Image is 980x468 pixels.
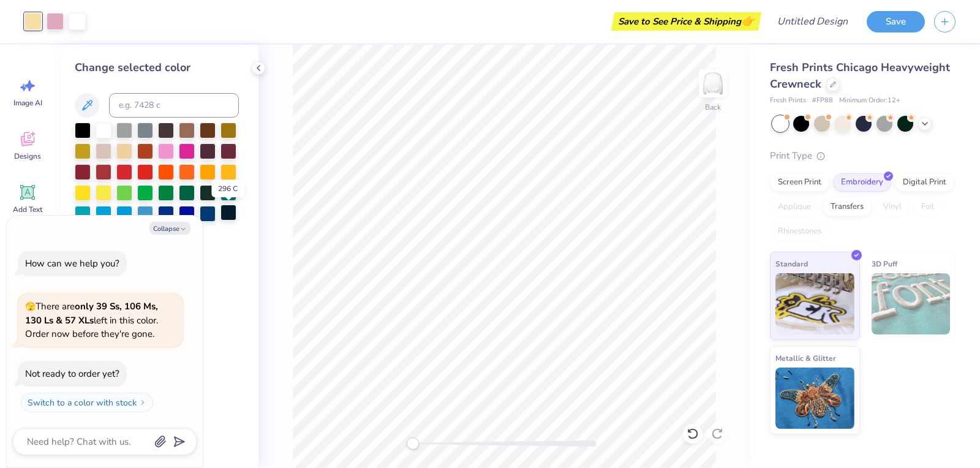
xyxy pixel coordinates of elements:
div: Save to See Price & Shipping [614,12,758,31]
div: Back [705,102,721,113]
span: Standard [775,257,808,270]
div: Transfers [823,198,872,216]
div: Rhinestones [770,222,829,241]
button: Save [867,11,925,32]
span: 3D Puff [872,257,897,270]
span: Fresh Prints [770,96,806,106]
div: Foil [913,198,942,216]
div: Screen Print [770,173,829,192]
span: Designs [14,151,41,161]
img: 3D Puff [872,273,951,334]
span: Metallic & Glitter [775,352,836,364]
img: Switch to a color with stock [139,399,146,406]
span: 🫣 [25,301,36,312]
span: Add Text [13,205,42,214]
input: e.g. 7428 c [109,93,239,118]
span: Image AI [13,98,42,108]
span: Fresh Prints Chicago Heavyweight Crewneck [770,60,950,91]
div: Print Type [770,149,956,163]
input: Untitled Design [767,9,858,34]
strong: only 39 Ss, 106 Ms, 130 Ls & 57 XLs [25,300,158,326]
span: Minimum Order: 12 + [839,96,900,106]
button: Switch to a color with stock [21,393,153,412]
span: 👉 [741,13,755,28]
div: Not ready to order yet? [25,368,119,380]
img: Standard [775,273,854,334]
div: Embroidery [833,173,891,192]
div: Change selected color [75,59,239,76]
img: Metallic & Glitter [775,368,854,429]
img: Back [701,71,725,96]
div: 296 C [211,180,244,197]
div: Digital Print [895,173,954,192]
div: Applique [770,198,819,216]
div: Accessibility label [407,437,419,450]
button: Collapse [149,222,190,235]
span: # FP88 [812,96,833,106]
div: Vinyl [875,198,910,216]
div: How can we help you? [25,257,119,270]
span: There are left in this color. Order now before they're gone. [25,300,158,340]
